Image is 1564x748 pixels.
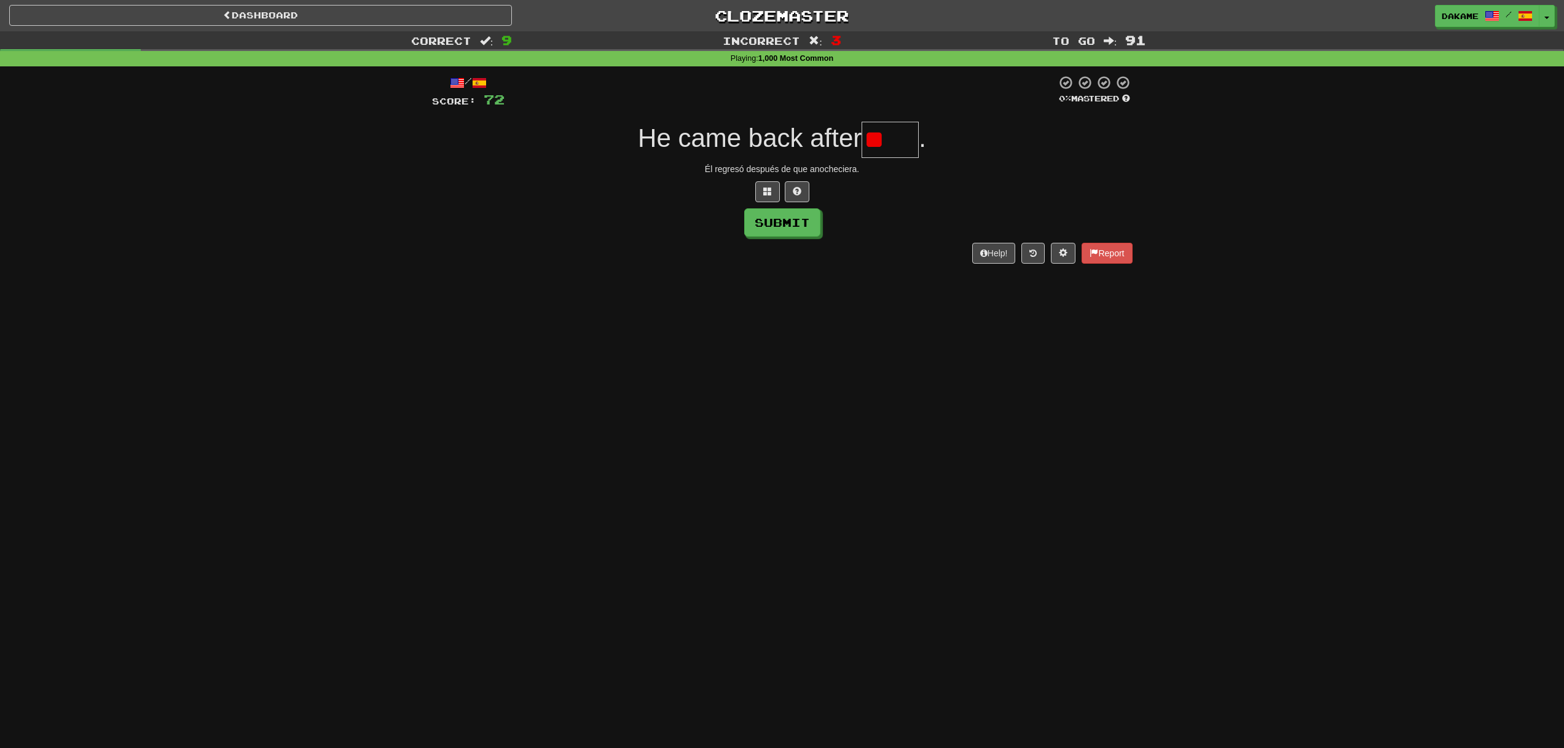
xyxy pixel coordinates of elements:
[785,181,809,202] button: Single letter hint - you only get 1 per sentence and score half the points! alt+h
[1059,93,1071,103] span: 0 %
[411,34,471,47] span: Correct
[831,33,841,47] span: 3
[744,208,820,237] button: Submit
[758,54,833,63] strong: 1,000 Most Common
[809,36,822,46] span: :
[484,92,505,107] span: 72
[1442,10,1479,22] span: dakame
[1125,33,1146,47] span: 91
[501,33,512,47] span: 9
[919,124,926,152] span: .
[530,5,1033,26] a: Clozemaster
[972,243,1016,264] button: Help!
[638,124,862,152] span: He came back after
[432,163,1133,175] div: Él regresó después de que anocheciera.
[1104,36,1117,46] span: :
[1506,10,1512,18] span: /
[432,96,476,106] span: Score:
[432,75,505,90] div: /
[480,36,493,46] span: :
[1052,34,1095,47] span: To go
[9,5,512,26] a: Dashboard
[1021,243,1045,264] button: Round history (alt+y)
[1056,93,1133,104] div: Mastered
[755,181,780,202] button: Switch sentence to multiple choice alt+p
[723,34,800,47] span: Incorrect
[1435,5,1539,27] a: dakame /
[1082,243,1132,264] button: Report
